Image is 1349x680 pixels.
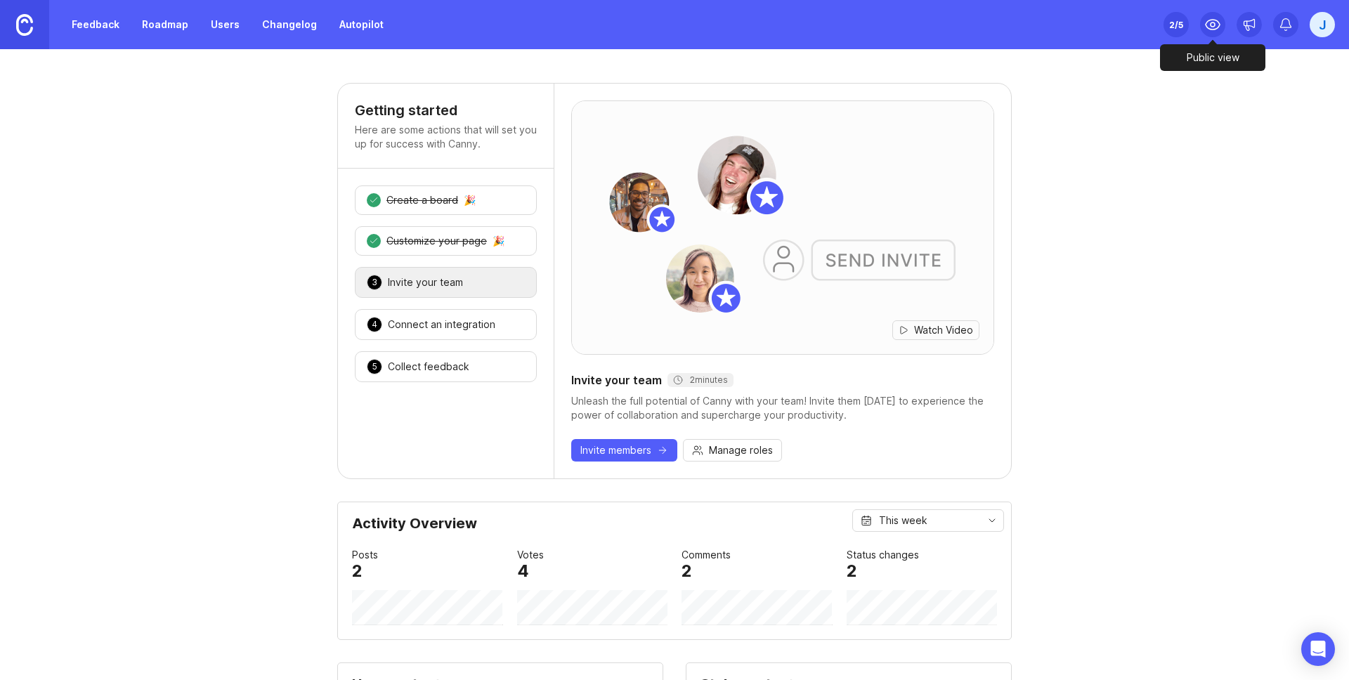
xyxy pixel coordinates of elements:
img: Canny Home [16,14,33,36]
span: Manage roles [709,443,773,457]
div: 4 [517,563,529,580]
svg: toggle icon [981,515,1003,526]
div: Open Intercom Messenger [1301,632,1335,666]
div: Invite your team [388,275,463,289]
span: Watch Video [914,323,973,337]
button: Manage roles [683,439,782,462]
div: Invite your team [571,372,994,388]
a: Users [202,12,248,37]
div: 4 [367,317,382,332]
a: Changelog [254,12,325,37]
div: Comments [682,547,731,563]
div: Votes [517,547,544,563]
div: 🎉 [493,236,504,246]
div: 2 [352,563,363,580]
img: adding-teammates-hero-6aa462f7bf7d390bd558fc401672fc40.png [572,101,993,354]
div: Customize your page [386,234,487,248]
span: Invite members [580,443,651,457]
div: Unleash the full potential of Canny with your team! Invite them [DATE] to experience the power of... [571,394,994,422]
div: Create a board [386,193,458,207]
a: Autopilot [331,12,392,37]
div: 3 [367,275,382,290]
div: Connect an integration [388,318,495,332]
a: Feedback [63,12,128,37]
button: Invite members [571,439,677,462]
button: J [1310,12,1335,37]
div: 5 [367,359,382,374]
div: 2 [847,563,857,580]
div: 2 minutes [673,374,728,386]
p: Here are some actions that will set you up for success with Canny. [355,123,537,151]
div: 🎉 [464,195,476,205]
div: This week [879,513,927,528]
button: 2/5 [1164,12,1189,37]
h4: Getting started [355,100,537,120]
button: Watch Video [892,320,979,340]
div: Activity Overview [352,516,997,542]
div: Collect feedback [388,360,469,374]
div: Posts [352,547,378,563]
a: Roadmap [133,12,197,37]
div: 2 /5 [1169,15,1183,34]
div: 2 [682,563,692,580]
div: Public view [1160,44,1265,71]
div: Status changes [847,547,919,563]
